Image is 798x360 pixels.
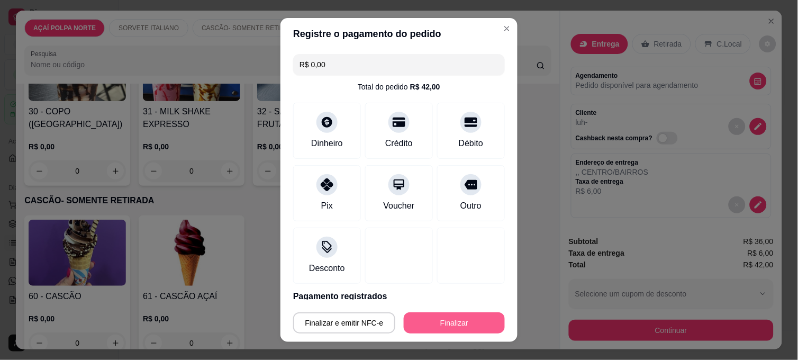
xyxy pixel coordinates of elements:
p: Pagamento registrados [293,290,505,303]
div: Dinheiro [311,137,343,150]
div: Outro [460,200,482,212]
div: Voucher [384,200,415,212]
button: Finalizar e emitir NFC-e [293,312,395,334]
button: Finalizar [404,312,505,334]
div: Total do pedido [358,82,440,92]
div: Crédito [385,137,413,150]
input: Ex.: hambúrguer de cordeiro [300,54,498,75]
div: Débito [459,137,483,150]
button: Close [498,20,515,37]
header: Registre o pagamento do pedido [280,18,518,50]
div: Pix [321,200,333,212]
div: R$ 42,00 [410,82,440,92]
div: Desconto [309,262,345,275]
